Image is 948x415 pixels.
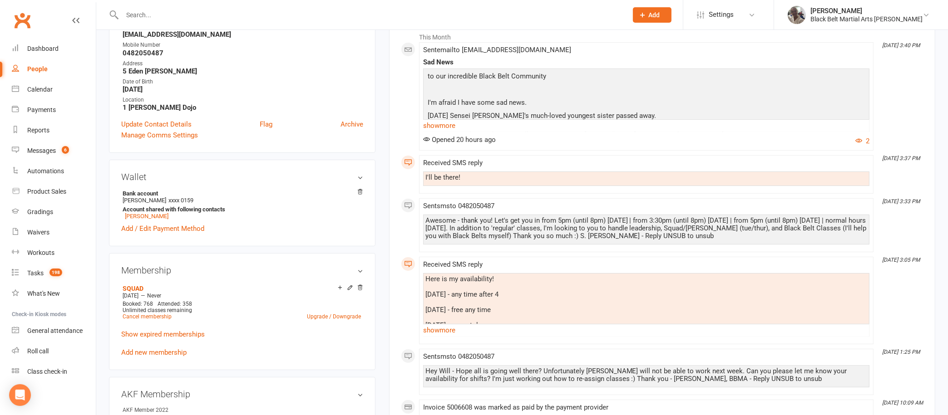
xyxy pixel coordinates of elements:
[12,79,96,100] a: Calendar
[123,41,363,49] div: Mobile Number
[9,384,31,406] div: Open Intercom Messenger
[121,119,192,130] a: Update Contact Details
[121,348,187,356] a: Add new membership
[123,78,363,86] div: Date of Birth
[123,313,172,320] a: Cancel membership
[12,341,96,361] a: Roll call
[27,229,49,236] div: Waivers
[27,269,44,277] div: Tasks
[123,206,359,213] strong: Account shared with following contacts
[158,301,192,307] span: Attended: 358
[12,361,96,382] a: Class kiosk mode
[423,119,869,132] a: show more
[788,6,806,24] img: thumb_image1542407505.png
[27,290,60,297] div: What's New
[62,146,69,154] span: 6
[423,46,571,54] span: Sent email to [EMAIL_ADDRESS][DOMAIN_NAME]
[401,28,923,42] li: This Month
[855,136,869,146] button: 2
[121,389,363,399] h3: AKF Membership
[168,197,193,204] span: xxxx 0159
[882,400,923,406] i: [DATE] 10:09 AM
[123,293,138,299] span: [DATE]
[633,7,671,23] button: Add
[810,7,923,15] div: [PERSON_NAME]
[27,208,53,215] div: Gradings
[12,321,96,341] a: General attendance kiosk mode
[27,127,49,134] div: Reports
[423,159,869,167] div: Received SMS reply
[123,190,359,197] strong: Bank account
[12,283,96,304] a: What's New
[423,324,869,337] a: show more
[882,257,920,263] i: [DATE] 3:05 PM
[123,103,363,112] strong: 1 [PERSON_NAME] Dojo
[123,67,363,75] strong: 5 Eden [PERSON_NAME]
[425,367,867,383] div: Hey Will - Hope all is going well there? Unfortunately [PERSON_NAME] will not be able to work nex...
[11,9,34,32] a: Clubworx
[123,307,192,313] span: Unlimited classes remaining
[121,330,205,338] a: Show expired memberships
[27,327,83,334] div: General attendance
[12,39,96,59] a: Dashboard
[425,97,867,110] p: I'm afraid I have some sad news.
[423,202,494,210] span: Sent sms to 0482050487
[123,406,197,415] div: AKF Member 2022
[649,11,660,19] span: Add
[27,147,56,154] div: Messages
[12,120,96,141] a: Reports
[12,59,96,79] a: People
[121,223,204,234] a: Add / Edit Payment Method
[882,42,920,49] i: [DATE] 3:40 PM
[341,119,363,130] a: Archive
[27,65,48,73] div: People
[882,349,920,355] i: [DATE] 1:25 PM
[121,265,363,275] h3: Membership
[12,243,96,263] a: Workouts
[125,213,168,220] a: [PERSON_NAME]
[123,301,153,307] span: Booked: 768
[425,217,867,240] div: Awesome - thank you! Let's get you in from 5pm (until 8pm) [DATE] | from 3:30pm (until 8pm) [DATE...
[12,222,96,243] a: Waivers
[49,269,62,276] span: 198
[120,292,363,299] div: —
[423,404,869,411] div: Invoice 5006608 was marked as paid by the payment provider
[27,86,53,93] div: Calendar
[12,161,96,181] a: Automations
[423,261,869,269] div: Received SMS reply
[123,30,363,39] strong: [EMAIL_ADDRESS][DOMAIN_NAME]
[123,59,363,68] div: Address
[119,9,621,21] input: Search...
[123,285,143,292] a: SQUAD
[121,130,198,141] a: Manage Comms Settings
[810,15,923,23] div: Black Belt Martial Arts [PERSON_NAME]
[121,189,363,221] li: [PERSON_NAME]
[12,141,96,161] a: Messages 6
[882,198,920,205] i: [DATE] 3:33 PM
[425,110,867,123] p: [DATE] Sensei [PERSON_NAME]'s much-loved youngest sister passed away.
[423,352,494,361] span: Sent sms to 0482050487
[147,293,161,299] span: Never
[423,59,869,66] div: Sad News
[12,263,96,283] a: Tasks 198
[27,188,66,195] div: Product Sales
[27,106,56,113] div: Payments
[27,249,54,256] div: Workouts
[123,85,363,93] strong: [DATE]
[12,181,96,202] a: Product Sales
[425,275,867,360] div: Here is my availability! [DATE] - any time after 4 [DATE] - free any time [DATE] - cannot do [DAT...
[307,313,361,320] a: Upgrade / Downgrade
[425,174,867,181] div: I'll be there!
[882,155,920,161] i: [DATE] 3:37 PM
[27,347,49,355] div: Roll call
[425,71,867,84] p: to our incredible Black Belt Community
[709,5,734,25] span: Settings
[12,100,96,120] a: Payments
[27,368,67,375] div: Class check-in
[27,167,64,175] div: Automations
[121,172,363,182] h3: Wallet
[27,45,59,52] div: Dashboard
[123,96,363,104] div: Location
[123,49,363,57] strong: 0482050487
[260,119,272,130] a: Flag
